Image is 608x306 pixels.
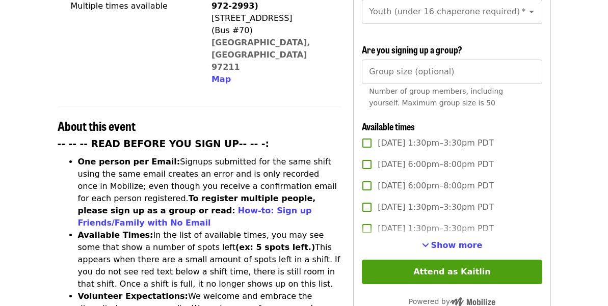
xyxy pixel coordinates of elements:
span: [DATE] 1:30pm–3:30pm PDT [378,201,493,213]
span: About this event [58,117,136,134]
a: [GEOGRAPHIC_DATA], [GEOGRAPHIC_DATA] 97211 [212,38,310,72]
strong: -- -- -- READ BEFORE YOU SIGN UP-- -- -: [58,138,270,149]
button: Open [524,5,539,19]
span: Available times [362,120,415,133]
span: [DATE] 1:30pm–3:30pm PDT [378,137,493,149]
strong: One person per Email: [78,157,180,166]
strong: Available Times: [78,230,153,240]
input: [object Object] [362,60,542,84]
button: See more timeslots [422,239,483,252]
span: Map [212,74,231,84]
div: [STREET_ADDRESS] [212,12,333,24]
span: [DATE] 6:00pm–8:00pm PDT [378,158,493,171]
li: In the list of available times, you may see some that show a number of spots left This appears wh... [78,229,341,290]
strong: Volunteer Expectations: [78,291,189,301]
span: [DATE] 6:00pm–8:00pm PDT [378,180,493,192]
a: How-to: Sign up Friends/Family with No Email [78,206,312,228]
li: Signups submitted for the same shift using the same email creates an error and is only recorded o... [78,156,341,229]
div: (Bus #70) [212,24,333,37]
span: Powered by [409,297,495,305]
strong: (ex: 5 spots left.) [235,242,315,252]
span: Show more [431,240,483,250]
span: Number of group members, including yourself. Maximum group size is 50 [369,87,503,107]
button: Attend as Kaitlin [362,260,542,284]
span: [DATE] 1:30pm–3:30pm PDT [378,222,493,235]
strong: To register multiple people, please sign up as a group or read: [78,193,316,215]
button: Map [212,73,231,86]
span: Are you signing up a group? [362,43,462,56]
